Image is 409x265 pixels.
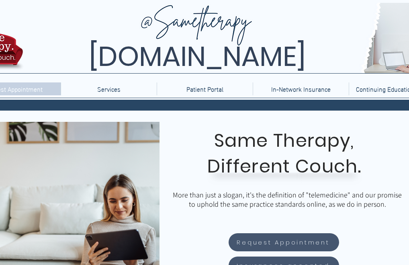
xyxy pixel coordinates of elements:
span: Different Couch. [207,154,362,179]
a: In-Network Insurance [253,82,349,95]
span: Same Therapy, [214,128,354,153]
span: Request Appointment [237,238,329,247]
p: Patient Portal [182,82,227,95]
span: [DOMAIN_NAME] [89,37,306,76]
p: In-Network Insurance [267,82,335,95]
p: More than just a slogan, it's the definition of "telemedicine" and our promise to uphold the same... [171,190,404,209]
a: Patient Portal [157,82,253,95]
p: Services [93,82,125,95]
a: Request Appointment [229,233,339,251]
div: Services [61,82,157,95]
